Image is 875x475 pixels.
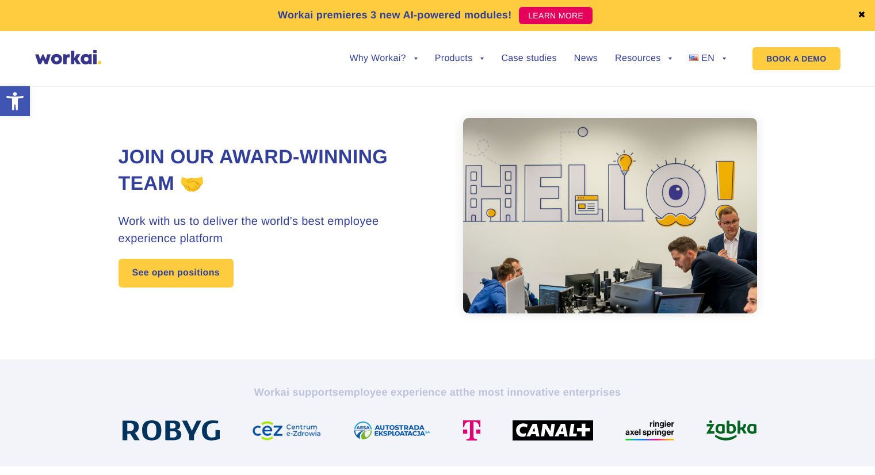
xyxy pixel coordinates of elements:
a: ✖ [858,11,866,20]
a: Case studies [501,54,556,63]
span: EN [701,53,714,63]
p: Workai premieres 3 new AI-powered modules! [278,7,512,23]
i: employee experience at [338,386,459,398]
a: Products [435,54,484,63]
a: Resources [615,54,672,63]
a: Why Workai? [349,54,417,63]
a: LEARN MORE [519,7,593,24]
h2: Workai supports the most innovative enterprises [119,385,757,399]
a: BOOK A DEMO [752,47,840,70]
h3: Work with us to deliver the world’s best employee experience platform [119,213,438,247]
a: News [574,54,598,63]
h1: Join our award-winning team 🤝 [119,144,438,197]
a: See open positions [119,259,234,288]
